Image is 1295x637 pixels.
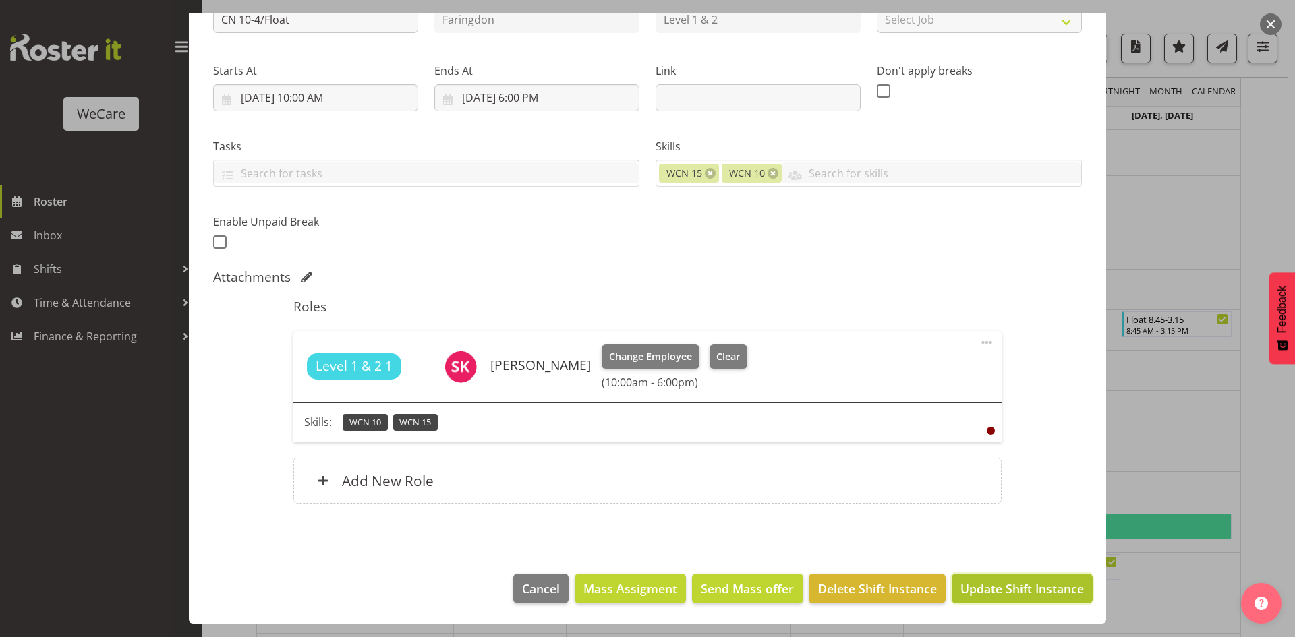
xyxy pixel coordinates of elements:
span: WCN 15 [399,416,431,429]
p: Skills: [304,414,332,430]
button: Cancel [513,574,569,603]
label: Link [656,63,861,79]
label: Don't apply breaks [877,63,1082,79]
img: help-xxl-2.png [1255,597,1268,610]
span: Send Mass offer [701,580,794,597]
button: Mass Assigment [575,574,686,603]
span: WCN 15 [666,166,702,181]
input: Click to select... [213,84,418,111]
span: Change Employee [609,349,692,364]
h6: (10:00am - 6:00pm) [602,375,747,389]
input: Shift Instance Name [213,6,418,33]
label: Ends At [434,63,639,79]
label: Tasks [213,138,639,154]
input: Click to select... [434,84,639,111]
span: Feedback [1276,286,1288,333]
button: Clear [710,344,748,369]
span: Level 1 & 2 1 [316,357,393,376]
h6: [PERSON_NAME] [490,358,591,373]
input: Search for tasks [214,162,639,183]
h5: Roles [293,299,1001,315]
button: Send Mass offer [692,574,803,603]
button: Update Shift Instance [952,574,1093,603]
span: WCN 10 [729,166,765,181]
label: Starts At [213,63,418,79]
span: Delete Shift Instance [818,580,937,597]
span: Clear [716,349,740,364]
span: Cancel [522,580,560,597]
div: User is clocked out [987,427,995,435]
h5: Attachments [213,269,291,285]
img: saahit-kour11360.jpg [444,351,477,383]
label: Enable Unpaid Break [213,214,418,230]
button: Change Employee [602,344,699,369]
label: Skills [656,138,1082,154]
span: WCN 10 [349,416,381,429]
span: Update Shift Instance [960,580,1084,597]
span: Mass Assigment [583,580,677,597]
button: Feedback - Show survey [1269,272,1295,364]
button: Delete Shift Instance [809,574,945,603]
h6: Add New Role [342,472,434,489]
input: Search for skills [782,162,1081,183]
